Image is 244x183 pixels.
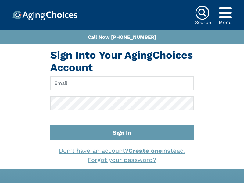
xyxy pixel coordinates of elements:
div: Popover trigger [219,5,232,20]
input: Email [50,76,194,90]
h1: Sign Into Your AgingChoices Account [50,49,194,74]
div: Menu [219,20,232,25]
img: Choice! [12,11,77,20]
input: Password [50,96,194,110]
a: Don't have an account?Create oneinstead. [59,147,185,154]
button: Sign In [50,125,194,140]
img: search-icon.svg [195,5,210,20]
strong: Create one [128,147,162,154]
a: Call Now [PHONE_NUMBER] [88,34,156,40]
a: Forgot your password? [88,156,156,163]
div: Search [195,20,211,25]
